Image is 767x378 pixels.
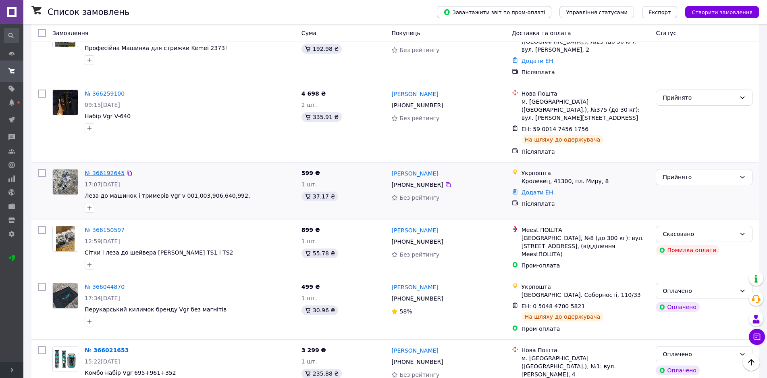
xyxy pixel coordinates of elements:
span: 599 ₴ [301,170,320,176]
div: Пром-оплата [522,261,650,269]
span: Завантажити звіт по пром-оплаті [443,8,545,16]
a: [PERSON_NAME] [391,90,438,98]
a: [PERSON_NAME] [391,169,438,178]
div: Кролевец, 41300, пл. Миру, 8 [522,177,650,185]
a: Сітки і леза до шейвера [PERSON_NAME] TS1 і TS2 [85,249,233,256]
span: 1 шт. [301,358,317,365]
span: Без рейтингу [399,372,439,378]
div: Укрпошта [522,169,650,177]
a: Створити замовлення [677,8,759,15]
a: Перукарський килимок бренду Vgr без магнітів [85,306,227,313]
span: 1 шт. [301,181,317,188]
a: Додати ЕН [522,58,553,64]
span: ЕН: 59 0014 7456 1756 [522,126,589,132]
span: Без рейтингу [399,115,439,121]
img: Фото товару [53,347,78,372]
span: Створити замовлення [692,9,752,15]
div: м. [GEOGRAPHIC_DATA] ([GEOGRAPHIC_DATA].), №375 (до 30 кг): вул. [PERSON_NAME][STREET_ADDRESS] [522,98,650,122]
div: Скасовано [663,230,736,238]
span: 3 299 ₴ [301,347,326,353]
a: Фото товару [52,346,78,372]
div: Оплачено [656,302,699,312]
div: [PHONE_NUMBER] [390,179,445,190]
div: 335.91 ₴ [301,112,342,122]
a: [PERSON_NAME] [391,226,438,234]
span: Замовлення [52,30,88,36]
div: Післяплата [522,200,650,208]
a: Фото товару [52,169,78,195]
button: Експорт [642,6,678,18]
a: Фото товару [52,90,78,115]
div: Нова Пошта [522,90,650,98]
span: 1 шт. [301,238,317,244]
div: Прийнято [663,93,736,102]
span: 12:59[DATE] [85,238,120,244]
div: [PHONE_NUMBER] [390,236,445,247]
a: Комбо набір Vgr 695+961+352 [85,370,176,376]
img: Фото товару [53,283,78,308]
span: 899 ₴ [301,227,320,233]
a: Набір Vgr V-640 [85,113,131,119]
img: Фото товару [56,226,75,251]
img: Фото товару [53,90,78,115]
div: [PHONE_NUMBER] [390,100,445,111]
div: На шляху до одержувача [522,135,604,144]
a: Додати ЕН [522,189,553,196]
a: [PERSON_NAME] [391,347,438,355]
div: [GEOGRAPHIC_DATA]. Соборності, 110/33 [522,291,650,299]
a: Професійна Машинка для стрижки Kemei 2373! [85,45,227,51]
div: 37.17 ₴ [301,192,338,201]
div: [GEOGRAPHIC_DATA], №8 (до 300 кг): вул. [STREET_ADDRESS], (відділення MeestПОШТА) [522,234,650,258]
span: Управління статусами [566,9,628,15]
img: Фото товару [53,169,78,194]
a: № 366192645 [85,170,125,176]
div: Післяплата [522,68,650,76]
a: № 366044870 [85,284,125,290]
div: [PHONE_NUMBER] [390,356,445,368]
div: Укрпошта [522,283,650,291]
span: Покупець [391,30,420,36]
span: 15:22[DATE] [85,358,120,365]
a: Фото товару [52,226,78,252]
a: Леза до машинок і тримерів Vgr v 001,003,906,640,992, [85,192,250,199]
h1: Список замовлень [48,7,129,17]
span: 499 ₴ [301,284,320,290]
button: Чат з покупцем [749,329,765,345]
div: Прийнято [663,173,736,182]
span: Без рейтингу [399,251,439,258]
button: Створити замовлення [685,6,759,18]
span: 17:07[DATE] [85,181,120,188]
div: 55.78 ₴ [301,249,338,258]
a: № 366150597 [85,227,125,233]
span: Статус [656,30,676,36]
span: Доставка та оплата [512,30,571,36]
span: 4 698 ₴ [301,90,326,97]
span: Без рейтингу [399,194,439,201]
span: Без рейтингу [399,47,439,53]
div: 30.96 ₴ [301,305,338,315]
a: Фото товару [52,283,78,309]
button: Управління статусами [559,6,634,18]
div: Післяплата [522,148,650,156]
div: На шляху до одержувача [522,312,604,322]
div: Meest ПОШТА [522,226,650,234]
div: Помилка оплати [656,245,719,255]
span: 17:34[DATE] [85,295,120,301]
a: [PERSON_NAME] [391,283,438,291]
span: ЕН: 0 5048 4700 5821 [522,303,585,309]
div: Оплачено [663,286,736,295]
span: Cума [301,30,316,36]
span: 58% [399,308,412,315]
div: Нова Пошта [522,346,650,354]
div: 192.98 ₴ [301,44,342,54]
div: Пром-оплата [522,325,650,333]
div: [PHONE_NUMBER] [390,293,445,304]
div: Оплачено [656,365,699,375]
span: 09:15[DATE] [85,102,120,108]
a: № 366259100 [85,90,125,97]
